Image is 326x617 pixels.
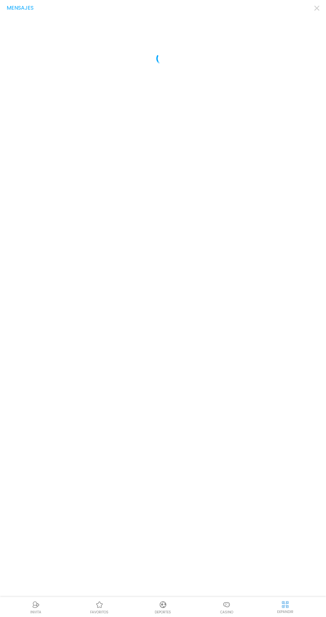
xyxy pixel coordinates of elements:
[277,609,293,614] p: EXPANDIR
[281,600,289,609] img: hide
[131,600,195,615] a: DeportesDeportesDeportes
[7,4,319,12] div: Mensajes
[220,610,233,615] p: Casino
[155,610,171,615] p: Deportes
[68,600,131,615] a: Casino FavoritosCasino Favoritosfavoritos
[159,601,167,609] img: Deportes
[95,601,103,609] img: Casino Favoritos
[90,610,108,615] p: favoritos
[223,601,231,609] img: Casino
[4,600,68,615] a: ReferralReferralINVITA
[32,601,40,609] img: Referral
[195,600,258,615] a: CasinoCasinoCasino
[30,610,41,615] p: INVITA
